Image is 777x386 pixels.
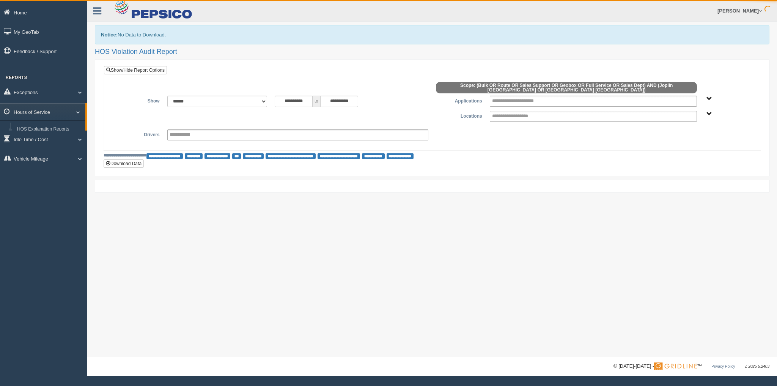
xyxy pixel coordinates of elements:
[313,96,320,107] span: to
[711,364,735,369] a: Privacy Policy
[436,82,697,93] span: Scope: (Bulk OR Route OR Sales Support OR Geobox OR Full Service OR Sales Dept) AND (Joplin [GEOG...
[432,96,486,105] label: Applications
[104,66,167,74] a: Show/Hide Report Options
[104,159,144,168] button: Download Data
[613,362,769,370] div: © [DATE]-[DATE] - ™
[654,362,697,370] img: Gridline
[110,96,164,105] label: Show
[14,123,85,136] a: HOS Explanation Reports
[101,32,118,38] b: Notice:
[95,48,769,56] h2: HOS Violation Audit Report
[110,129,164,139] label: Drivers
[432,111,486,120] label: Locations
[745,364,769,369] span: v. 2025.5.2403
[95,25,769,44] div: No Data to Download.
